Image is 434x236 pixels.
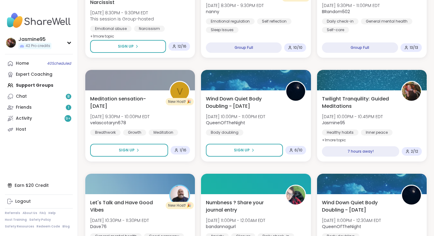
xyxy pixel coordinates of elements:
[322,199,394,214] span: Wind Down Quiet Body Doubling - [DATE]
[206,18,255,24] div: Emotional regulation
[90,223,107,230] b: Dave76
[65,116,71,121] span: 9 +
[5,10,73,31] img: ShareWell Nav Logo
[295,148,302,153] span: 6 / 10
[15,198,31,205] div: Logout
[5,91,73,102] a: Chat8
[322,2,380,9] span: [DATE] 9:30PM - 11:00PM EDT
[177,84,183,99] span: v
[293,45,302,50] span: 10 / 10
[90,114,150,120] span: [DATE] 9:30PM - 10:00PM EDT
[411,149,418,154] span: 2 / 12
[410,45,418,50] span: 13 / 13
[123,129,146,136] div: Growth
[322,217,381,223] span: [DATE] 11:00PM - 12:30AM EDT
[322,27,349,33] div: Self-care
[90,95,163,110] span: Meditation sensation-[DATE]
[90,129,121,136] div: Breathwork
[178,44,186,49] span: 12 / 16
[90,217,149,223] span: [DATE] 10:30PM - 11:30PM EDT
[5,69,73,80] a: Expert Coaching
[402,186,421,205] img: QueenOfTheNight
[322,114,383,120] span: [DATE] 10:00PM - 10:45PM EDT
[206,2,264,9] span: [DATE] 8:30PM - 9:30PM EDT
[322,146,399,157] div: 7 hours away!
[29,218,51,222] a: Safety Policy
[62,224,70,229] a: Blog
[206,120,245,126] b: QueenOfTheNight
[18,36,51,43] div: Jasmine95
[234,147,250,153] span: Sign Up
[90,199,163,214] span: Let's Talk and Have Good Vibes
[206,223,236,230] b: bandannagurl
[119,147,135,153] span: Sign Up
[5,113,73,124] a: Activity9+
[402,82,421,101] img: Jasmine95
[257,18,291,24] div: Self reflection
[286,186,305,205] img: bandannagurl
[134,26,165,32] div: Narcissism
[16,115,32,122] div: Activity
[48,211,56,215] a: Help
[322,223,361,230] b: QueenOfTheNight
[206,199,278,214] span: Numbness ? Share your journal entry
[118,44,134,49] span: Sign Up
[90,26,132,32] div: Emotional abuse
[5,58,73,69] a: Home40Scheduled
[16,104,32,111] div: Friends
[23,211,37,215] a: About Us
[206,129,243,136] div: Body doubling
[322,95,394,110] span: Twilight Tranquility: Guided Meditations
[26,43,50,49] span: 42 Pro credits
[166,98,194,105] div: New Host! 🎉
[90,144,168,157] button: Sign Up
[5,224,34,229] a: Safety Resources
[206,9,219,15] b: nanny
[206,95,278,110] span: Wind Down Quiet Body Doubling - [DATE]
[170,186,189,205] img: Dave76
[206,42,281,53] div: Group Full
[149,129,178,136] div: Meditation
[6,38,16,48] img: Jasmine95
[5,196,73,207] a: Logout
[286,82,305,101] img: QueenOfTheNight
[5,124,73,135] a: Host
[16,126,26,133] div: Host
[5,218,27,222] a: Host Training
[206,217,265,223] span: [DATE] 11:00PM - 12:00AM EDT
[166,202,194,209] div: New Host! 🎉
[68,105,69,110] span: 1
[47,61,71,66] span: 40 Scheduled
[90,120,126,126] b: velascotaryn678
[16,93,27,100] div: Chat
[361,18,412,24] div: General mental health
[206,114,265,120] span: [DATE] 10:00PM - 11:00PM EDT
[322,129,358,136] div: Healthy habits
[40,211,46,215] a: FAQ
[67,94,70,99] span: 8
[322,18,358,24] div: Daily check-in
[16,60,29,67] div: Home
[5,211,20,215] a: Referrals
[322,9,350,15] b: BRandom502
[206,144,283,157] button: Sign Up
[90,16,154,22] span: This session is Group-hosted
[90,40,166,53] button: Sign Up
[322,42,398,53] div: Group Full
[37,224,60,229] a: Redeem Code
[206,27,238,33] div: Sleep Issues
[361,129,393,136] div: Inner peace
[16,71,52,78] div: Expert Coaching
[180,148,186,153] span: 1 / 16
[90,10,154,16] span: [DATE] 8:30PM - 9:30PM EDT
[322,120,345,126] b: Jasmine95
[5,180,73,191] div: Earn $20 Credit
[5,102,73,113] a: Friends1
